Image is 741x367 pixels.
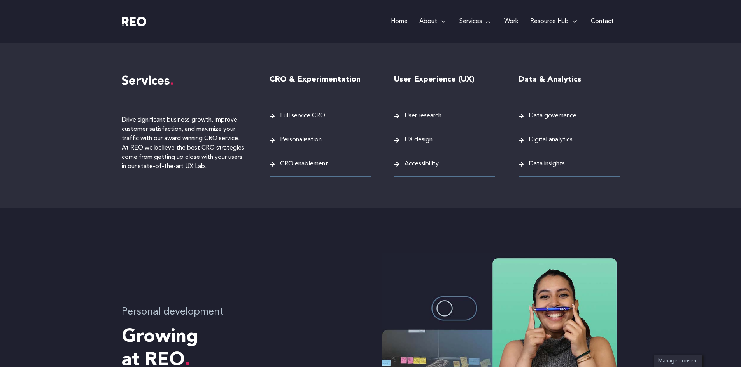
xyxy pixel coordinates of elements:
[278,135,322,145] span: Personalisation
[519,111,620,121] a: Data governance
[658,358,698,364] span: Manage consent
[394,74,495,85] h6: User Experience (UX)
[394,159,495,169] a: Accessibility
[270,74,371,85] h6: CRO & Experimentation
[527,159,565,169] span: Data insights
[270,111,371,121] a: Full service CRO
[394,135,495,145] a: UX design
[527,135,573,145] span: Digital analytics
[519,159,620,169] a: Data insights
[270,135,371,145] a: Personalisation
[403,159,439,169] span: Accessibility
[519,135,620,145] a: Digital analytics
[270,159,371,169] a: CRO enablement
[122,304,359,320] h4: Personal development
[403,135,433,145] span: UX design
[278,111,325,121] span: Full service CRO
[122,115,246,171] div: Drive significant business growth, improve customer satisfaction, and maximize your traffic with ...
[394,111,495,121] a: User research
[278,159,328,169] span: CRO enablement
[403,111,441,121] span: User research
[122,75,174,88] span: Services
[519,74,620,85] h6: Data & Analytics
[527,111,576,121] span: Data governance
